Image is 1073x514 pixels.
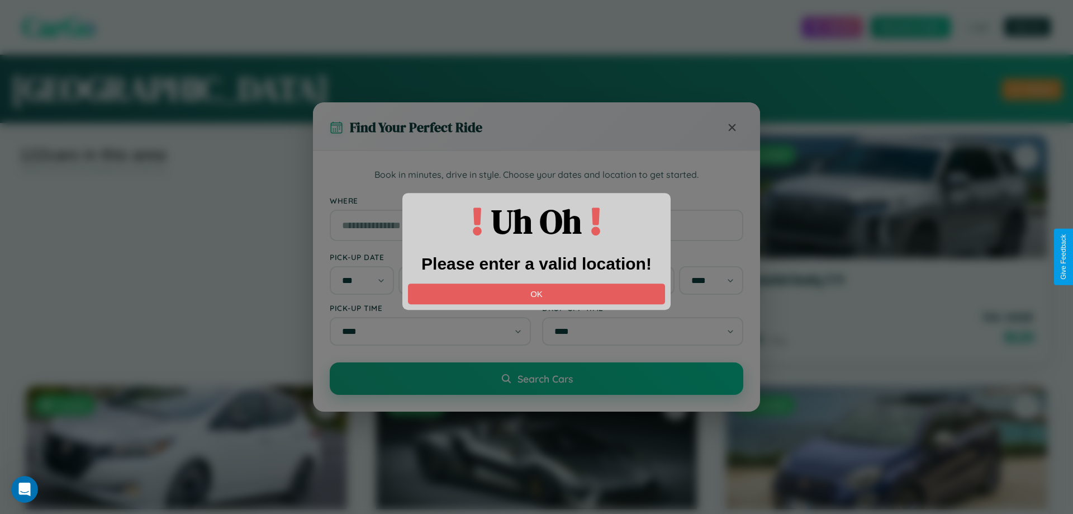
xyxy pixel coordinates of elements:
[330,252,531,262] label: Pick-up Date
[330,303,531,313] label: Pick-up Time
[542,303,743,313] label: Drop-off Time
[517,372,573,385] span: Search Cars
[330,196,743,205] label: Where
[350,118,482,136] h3: Find Your Perfect Ride
[542,252,743,262] label: Drop-off Date
[330,168,743,182] p: Book in minutes, drive in style. Choose your dates and location to get started.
